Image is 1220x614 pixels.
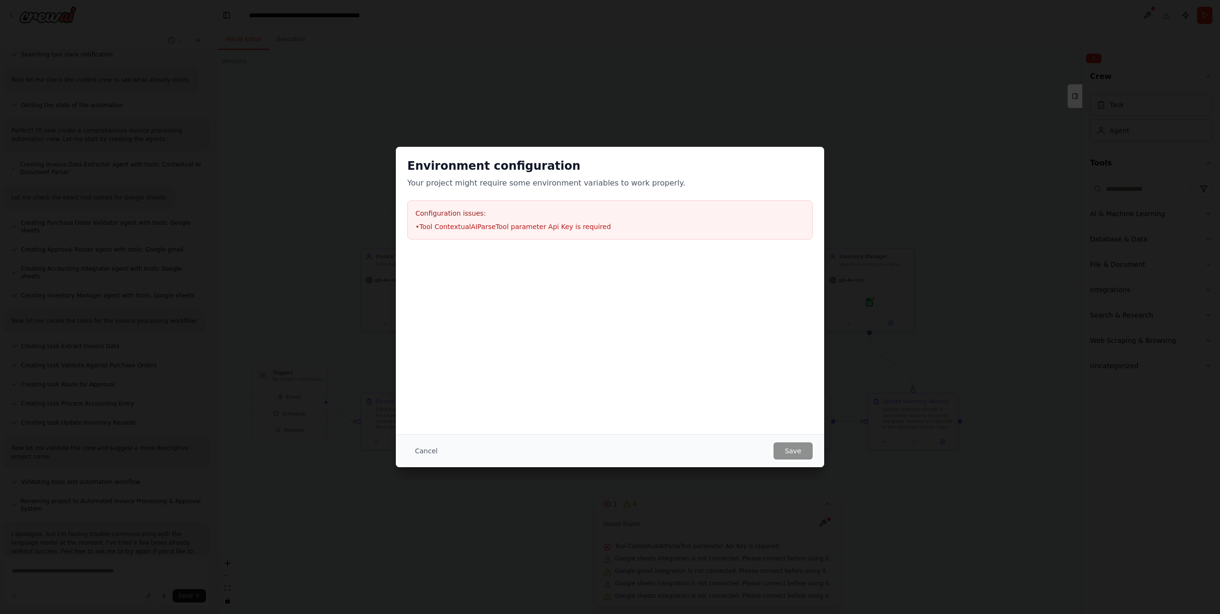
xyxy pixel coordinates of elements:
button: Save [773,442,813,460]
li: • Tool ContextualAIParseTool parameter Api Key is required [415,222,805,231]
p: Your project might require some environment variables to work properly. [407,177,813,189]
h3: Configuration issues: [415,208,805,218]
h2: Environment configuration [407,158,813,174]
button: Cancel [407,442,445,460]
